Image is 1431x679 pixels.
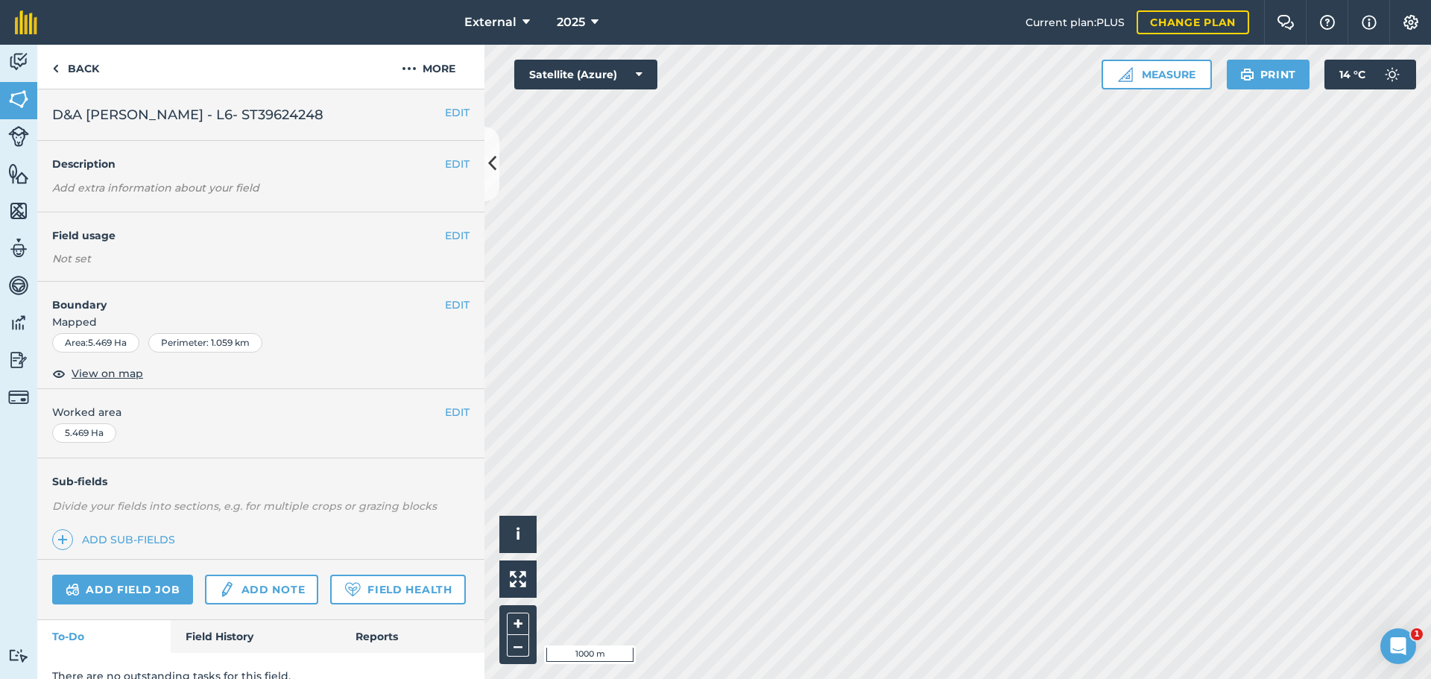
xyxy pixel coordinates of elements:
[510,571,526,587] img: Four arrows, one pointing top left, one top right, one bottom right and the last bottom left
[514,60,657,89] button: Satellite (Azure)
[1137,10,1249,34] a: Change plan
[52,104,323,125] span: D&A [PERSON_NAME] - L6- ST39624248
[445,104,470,121] button: EDIT
[8,126,29,147] img: svg+xml;base64,PD94bWwgdmVyc2lvbj0iMS4wIiBlbmNvZGluZz0idXRmLTgiPz4KPCEtLSBHZW5lcmF0b3I6IEFkb2JlIE...
[330,575,465,604] a: Field Health
[205,575,318,604] a: Add note
[1026,14,1125,31] span: Current plan : PLUS
[37,620,171,653] a: To-Do
[8,312,29,334] img: svg+xml;base64,PD94bWwgdmVyc2lvbj0iMS4wIiBlbmNvZGluZz0idXRmLTgiPz4KPCEtLSBHZW5lcmF0b3I6IEFkb2JlIE...
[1380,628,1416,664] iframe: Intercom live chat
[57,531,68,549] img: svg+xml;base64,PHN2ZyB4bWxucz0iaHR0cDovL3d3dy53My5vcmcvMjAwMC9zdmciIHdpZHRoPSIxNCIgaGVpZ2h0PSIyNC...
[8,200,29,222] img: svg+xml;base64,PHN2ZyB4bWxucz0iaHR0cDovL3d3dy53My5vcmcvMjAwMC9zdmciIHdpZHRoPSI1NiIgaGVpZ2h0PSI2MC...
[8,274,29,297] img: svg+xml;base64,PD94bWwgdmVyc2lvbj0iMS4wIiBlbmNvZGluZz0idXRmLTgiPz4KPCEtLSBHZW5lcmF0b3I6IEFkb2JlIE...
[37,45,114,89] a: Back
[1377,60,1407,89] img: svg+xml;base64,PD94bWwgdmVyc2lvbj0iMS4wIiBlbmNvZGluZz0idXRmLTgiPz4KPCEtLSBHZW5lcmF0b3I6IEFkb2JlIE...
[52,499,437,513] em: Divide your fields into sections, e.g. for multiple crops or grazing blocks
[402,60,417,78] img: svg+xml;base64,PHN2ZyB4bWxucz0iaHR0cDovL3d3dy53My5vcmcvMjAwMC9zdmciIHdpZHRoPSIyMCIgaGVpZ2h0PSIyNC...
[148,333,262,353] div: Perimeter : 1.059 km
[52,404,470,420] span: Worked area
[52,364,66,382] img: svg+xml;base64,PHN2ZyB4bWxucz0iaHR0cDovL3d3dy53My5vcmcvMjAwMC9zdmciIHdpZHRoPSIxOCIgaGVpZ2h0PSIyNC...
[1339,60,1365,89] span: 14 ° C
[341,620,484,653] a: Reports
[1102,60,1212,89] button: Measure
[373,45,484,89] button: More
[52,156,470,172] h4: Description
[1411,628,1423,640] span: 1
[516,525,520,543] span: i
[1318,15,1336,30] img: A question mark icon
[445,227,470,244] button: EDIT
[52,364,143,382] button: View on map
[52,575,193,604] a: Add field job
[499,516,537,553] button: i
[52,60,59,78] img: svg+xml;base64,PHN2ZyB4bWxucz0iaHR0cDovL3d3dy53My5vcmcvMjAwMC9zdmciIHdpZHRoPSI5IiBoZWlnaHQ9IjI0Ii...
[445,297,470,313] button: EDIT
[445,156,470,172] button: EDIT
[52,251,470,266] div: Not set
[8,162,29,185] img: svg+xml;base64,PHN2ZyB4bWxucz0iaHR0cDovL3d3dy53My5vcmcvMjAwMC9zdmciIHdpZHRoPSI1NiIgaGVpZ2h0PSI2MC...
[52,529,181,550] a: Add sub-fields
[8,51,29,73] img: svg+xml;base64,PD94bWwgdmVyc2lvbj0iMS4wIiBlbmNvZGluZz0idXRmLTgiPz4KPCEtLSBHZW5lcmF0b3I6IEFkb2JlIE...
[72,365,143,382] span: View on map
[52,227,445,244] h4: Field usage
[52,423,116,443] div: 5.469 Ha
[66,581,80,599] img: svg+xml;base64,PD94bWwgdmVyc2lvbj0iMS4wIiBlbmNvZGluZz0idXRmLTgiPz4KPCEtLSBHZW5lcmF0b3I6IEFkb2JlIE...
[507,635,529,657] button: –
[15,10,37,34] img: fieldmargin Logo
[1118,67,1133,82] img: Ruler icon
[1362,13,1377,31] img: svg+xml;base64,PHN2ZyB4bWxucz0iaHR0cDovL3d3dy53My5vcmcvMjAwMC9zdmciIHdpZHRoPSIxNyIgaGVpZ2h0PSIxNy...
[37,314,484,330] span: Mapped
[37,282,445,313] h4: Boundary
[1324,60,1416,89] button: 14 °C
[507,613,529,635] button: +
[37,473,484,490] h4: Sub-fields
[8,349,29,371] img: svg+xml;base64,PD94bWwgdmVyc2lvbj0iMS4wIiBlbmNvZGluZz0idXRmLTgiPz4KPCEtLSBHZW5lcmF0b3I6IEFkb2JlIE...
[1240,66,1254,83] img: svg+xml;base64,PHN2ZyB4bWxucz0iaHR0cDovL3d3dy53My5vcmcvMjAwMC9zdmciIHdpZHRoPSIxOSIgaGVpZ2h0PSIyNC...
[52,333,139,353] div: Area : 5.469 Ha
[171,620,340,653] a: Field History
[1402,15,1420,30] img: A cog icon
[8,237,29,259] img: svg+xml;base64,PD94bWwgdmVyc2lvbj0iMS4wIiBlbmNvZGluZz0idXRmLTgiPz4KPCEtLSBHZW5lcmF0b3I6IEFkb2JlIE...
[8,648,29,663] img: svg+xml;base64,PD94bWwgdmVyc2lvbj0iMS4wIiBlbmNvZGluZz0idXRmLTgiPz4KPCEtLSBHZW5lcmF0b3I6IEFkb2JlIE...
[1277,15,1295,30] img: Two speech bubbles overlapping with the left bubble in the forefront
[218,581,235,599] img: svg+xml;base64,PD94bWwgdmVyc2lvbj0iMS4wIiBlbmNvZGluZz0idXRmLTgiPz4KPCEtLSBHZW5lcmF0b3I6IEFkb2JlIE...
[52,181,259,195] em: Add extra information about your field
[8,387,29,408] img: svg+xml;base64,PD94bWwgdmVyc2lvbj0iMS4wIiBlbmNvZGluZz0idXRmLTgiPz4KPCEtLSBHZW5lcmF0b3I6IEFkb2JlIE...
[1227,60,1310,89] button: Print
[445,404,470,420] button: EDIT
[557,13,585,31] span: 2025
[8,88,29,110] img: svg+xml;base64,PHN2ZyB4bWxucz0iaHR0cDovL3d3dy53My5vcmcvMjAwMC9zdmciIHdpZHRoPSI1NiIgaGVpZ2h0PSI2MC...
[464,13,517,31] span: External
